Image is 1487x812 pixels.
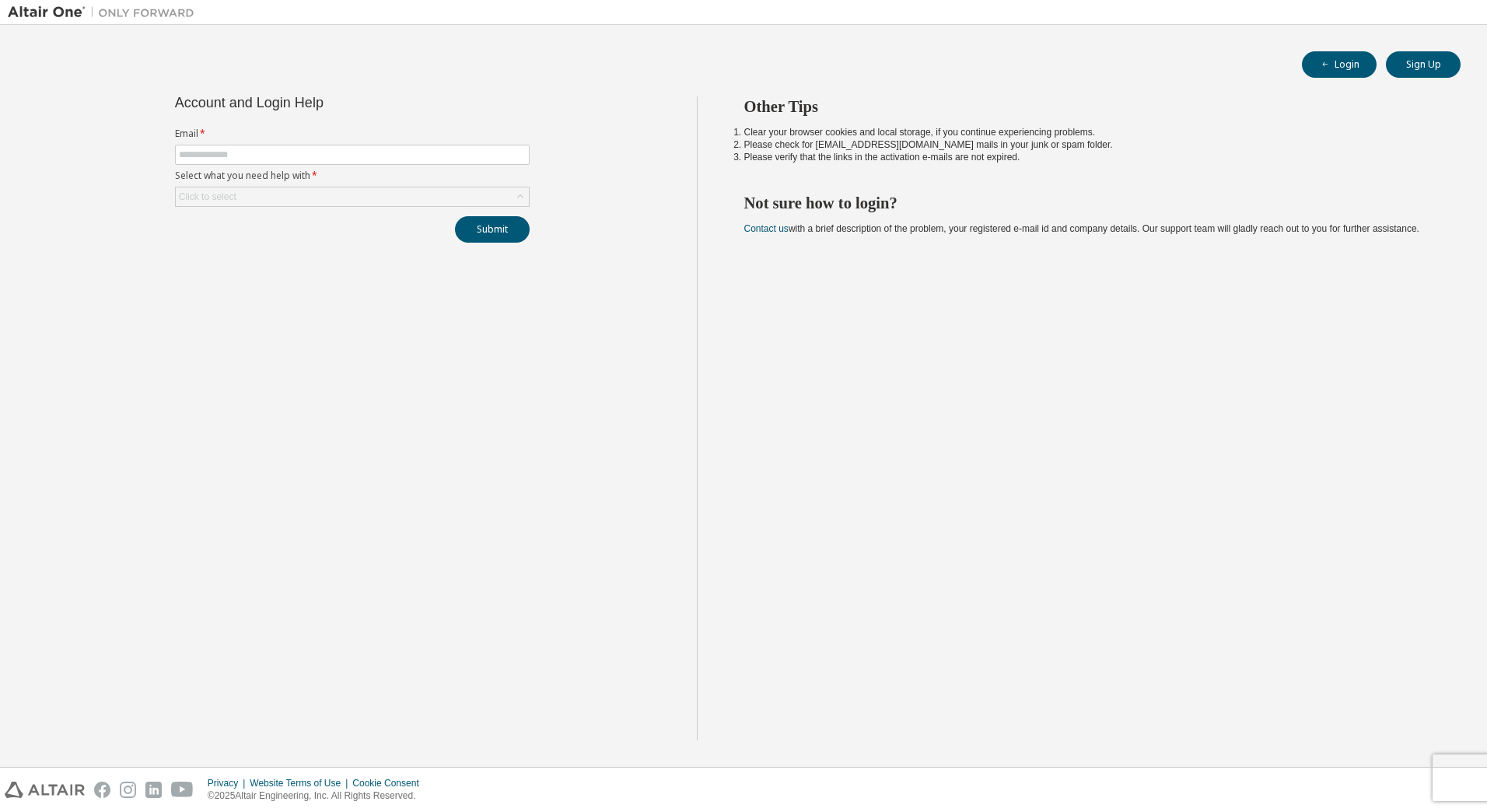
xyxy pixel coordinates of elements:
button: Submit [455,216,530,243]
span: with a brief description of the problem, your registered e-mail id and company details. Our suppo... [744,223,1419,234]
img: altair_logo.svg [5,782,85,798]
img: Altair One [8,5,202,20]
div: Click to select [176,187,529,206]
label: Email [175,128,530,140]
button: Sign Up [1386,51,1461,78]
li: Clear your browser cookies and local storage, if you continue experiencing problems. [744,126,1433,138]
a: Contact us [744,223,789,234]
img: instagram.svg [120,782,136,798]
div: Cookie Consent [352,777,428,789]
p: © 2025 Altair Engineering, Inc. All Rights Reserved. [208,789,429,803]
li: Please check for [EMAIL_ADDRESS][DOMAIN_NAME] mails in your junk or spam folder. [744,138,1433,151]
li: Please verify that the links in the activation e-mails are not expired. [744,151,1433,163]
div: Privacy [208,777,250,789]
div: Account and Login Help [175,96,459,109]
img: facebook.svg [94,782,110,798]
div: Website Terms of Use [250,777,352,789]
img: linkedin.svg [145,782,162,798]
img: youtube.svg [171,782,194,798]
h2: Not sure how to login? [744,193,1433,213]
button: Login [1302,51,1377,78]
label: Select what you need help with [175,170,530,182]
h2: Other Tips [744,96,1433,117]
div: Click to select [179,191,236,203]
